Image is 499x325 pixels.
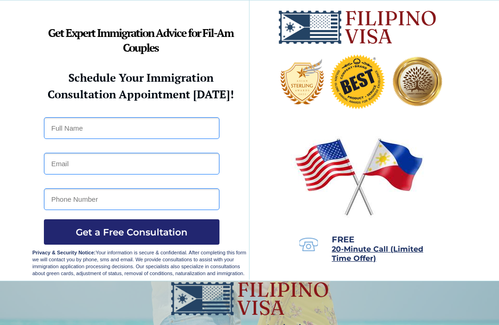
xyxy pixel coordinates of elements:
[32,250,246,276] span: Your information is secure & confidential. After completing this form we will contact you by phon...
[44,117,219,139] input: Full Name
[32,250,96,255] strong: Privacy & Security Notice:
[48,25,233,55] strong: Get Expert Immigration Advice for Fil-Am Couples
[68,70,213,85] strong: Schedule Your Immigration
[44,188,219,210] input: Phone Number
[44,153,219,175] input: Email
[332,246,423,262] a: 20-Minute Call (Limited Time Offer)
[44,227,219,238] span: Get a Free Consultation
[332,245,423,263] span: 20-Minute Call (Limited Time Offer)
[44,219,219,245] button: Get a Free Consultation
[48,87,234,102] strong: Consultation Appointment [DATE]!
[332,235,354,245] span: FREE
